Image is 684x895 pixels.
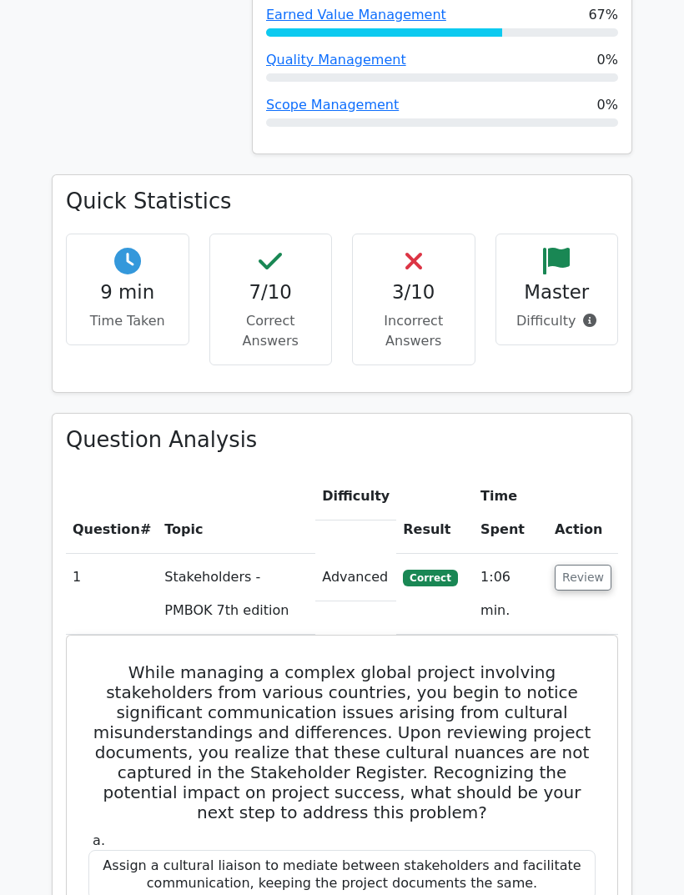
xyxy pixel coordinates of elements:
h4: Master [510,282,605,304]
h3: Question Analysis [66,428,618,454]
td: Advanced [315,555,396,602]
th: Topic [158,474,315,555]
span: 0% [597,51,618,71]
a: Earned Value Management [266,8,446,23]
h3: Quick Statistics [66,189,618,215]
span: Question [73,522,140,538]
button: Review [555,566,611,591]
td: 1:06 min. [474,555,548,636]
th: Result [396,474,474,555]
span: 67% [588,6,618,26]
p: Incorrect Answers [366,312,461,352]
td: 1 [66,555,158,636]
p: Difficulty [510,312,605,332]
p: Time Taken [80,312,175,332]
h4: 3/10 [366,282,461,304]
th: Action [548,474,618,555]
span: a. [93,833,105,849]
h5: While managing a complex global project involving stakeholders from various countries, you begin ... [87,663,597,823]
th: Time Spent [474,474,548,555]
p: Correct Answers [224,312,319,352]
a: Scope Management [266,98,399,113]
th: # [66,474,158,555]
h4: 7/10 [224,282,319,304]
span: Correct [403,571,457,587]
th: Difficulty [315,474,396,521]
a: Quality Management [266,53,406,68]
td: Stakeholders - PMBOK 7th edition [158,555,315,636]
span: 0% [597,96,618,116]
h4: 9 min [80,282,175,304]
